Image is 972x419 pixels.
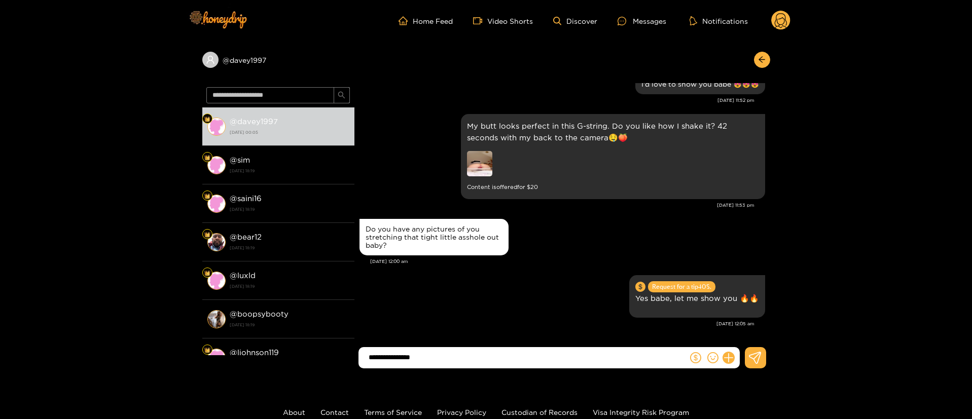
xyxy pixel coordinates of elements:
[366,225,502,249] div: Do you have any pictures of you stretching that tight little asshole out baby?
[359,320,754,327] div: [DATE] 12:05 am
[618,15,666,27] div: Messages
[204,270,210,276] img: Fan Level
[690,352,701,363] span: dollar
[648,281,715,292] span: Request for a tip 40 $.
[553,17,597,25] a: Discover
[230,243,349,252] strong: [DATE] 18:19
[230,233,262,241] strong: @ bear12
[338,91,345,100] span: search
[687,16,751,26] button: Notifications
[364,408,422,416] a: Terms of Service
[320,408,349,416] a: Contact
[461,114,765,199] div: Sep. 24, 11:53 pm
[283,408,305,416] a: About
[230,310,289,318] strong: @ boopsybooty
[207,310,226,328] img: conversation
[207,233,226,251] img: conversation
[230,348,279,357] strong: @ ljohnson119
[473,16,533,25] a: Video Shorts
[207,195,226,213] img: conversation
[635,282,645,292] span: dollar-circle
[359,97,754,104] div: [DATE] 11:52 pm
[204,232,210,238] img: Fan Level
[207,349,226,367] img: conversation
[230,320,349,329] strong: [DATE] 18:19
[754,52,770,68] button: arrow-left
[688,350,703,365] button: dollar
[230,166,349,175] strong: [DATE] 18:19
[467,151,492,176] img: preview
[230,271,256,280] strong: @ luxld
[207,118,226,136] img: conversation
[207,156,226,174] img: conversation
[206,55,215,64] span: user
[635,74,765,94] div: Sep. 24, 11:52 pm
[230,128,349,137] strong: [DATE] 00:05
[204,193,210,199] img: Fan Level
[334,87,350,103] button: search
[629,275,765,318] div: Sep. 25, 12:05 am
[204,347,210,353] img: Fan Level
[473,16,487,25] span: video-camera
[707,352,718,363] span: smile
[641,80,759,88] div: I'd love to show you babe 😻😻😻
[635,292,759,304] p: Yes babe, let me show you 🔥🔥
[437,408,486,416] a: Privacy Policy
[230,282,349,291] strong: [DATE] 18:19
[202,52,354,68] div: @davey1997
[467,181,759,193] small: Content is offered for $ 20
[593,408,689,416] a: Visa Integrity Risk Program
[230,156,250,164] strong: @ sim
[501,408,578,416] a: Custodian of Records
[370,258,765,265] div: [DATE] 12:00 am
[399,16,453,25] a: Home Feed
[204,155,210,161] img: Fan Level
[204,116,210,122] img: Fan Level
[758,56,766,64] span: arrow-left
[467,120,759,143] p: My butt looks perfect in this G-string. Do you like how I shake it? 42 seconds with my back to th...
[230,194,262,203] strong: @ saini16
[359,219,509,255] div: Sep. 25, 12:00 am
[399,16,413,25] span: home
[207,272,226,290] img: conversation
[359,202,754,209] div: [DATE] 11:53 pm
[230,117,278,126] strong: @ davey1997
[230,205,349,214] strong: [DATE] 18:19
